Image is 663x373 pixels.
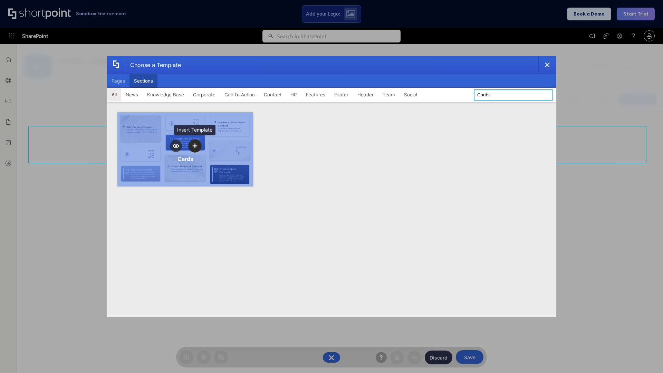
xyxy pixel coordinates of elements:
button: Contact [259,88,286,102]
button: News [121,88,143,102]
button: Features [301,88,330,102]
button: Sections [129,74,157,88]
button: Header [353,88,378,102]
div: Choose a Template [125,56,181,74]
button: Footer [330,88,353,102]
input: Search [474,89,553,101]
div: Cards [177,155,193,162]
button: Call To Action [220,88,259,102]
button: Knowledge Base [143,88,189,102]
button: All [107,88,121,102]
button: HR [286,88,301,102]
button: Pages [107,74,129,88]
div: template selector [107,56,556,317]
iframe: Chat Widget [539,293,663,373]
button: Social [400,88,422,102]
button: Corporate [189,88,220,102]
button: Team [378,88,400,102]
